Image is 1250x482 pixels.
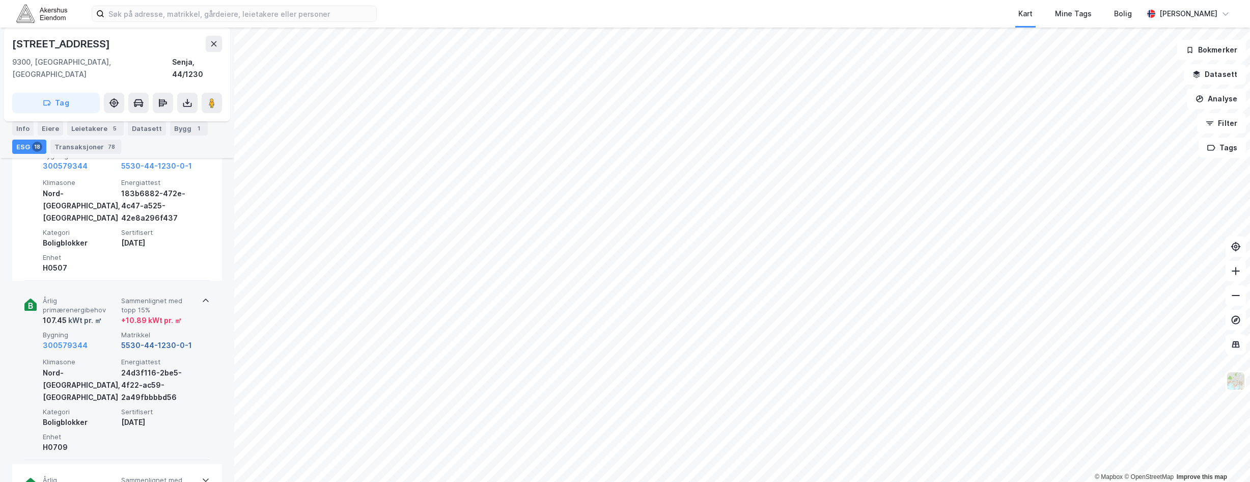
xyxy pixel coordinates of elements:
[121,314,182,327] div: + 10.89 kWt pr. ㎡
[121,367,196,404] div: 24d3f116-2be5-4f22-ac59-2a49fbbbbd56
[1184,64,1246,85] button: Datasett
[50,140,121,154] div: Transaksjoner
[43,331,117,339] span: Bygning
[1095,473,1123,480] a: Mapbox
[1159,8,1217,20] div: [PERSON_NAME]
[43,237,117,249] div: Boligblokker
[1226,371,1245,391] img: Z
[1177,40,1246,60] button: Bokmerker
[121,228,196,237] span: Sertifisert
[109,123,120,133] div: 5
[12,93,100,113] button: Tag
[1187,89,1246,109] button: Analyse
[1018,8,1033,20] div: Kart
[43,367,117,404] div: Nord-[GEOGRAPHIC_DATA], [GEOGRAPHIC_DATA]
[106,142,117,152] div: 78
[43,433,117,441] span: Enhet
[1124,473,1174,480] a: OpenStreetMap
[43,188,117,224] div: Nord-[GEOGRAPHIC_DATA], [GEOGRAPHIC_DATA]
[43,262,117,274] div: H0507
[121,237,196,249] div: [DATE]
[12,36,112,52] div: [STREET_ADDRESS]
[121,339,192,352] button: 5530-44-1230-0-1
[1177,473,1227,480] a: Improve this map
[43,228,117,237] span: Kategori
[128,121,166,136] div: Datasett
[43,160,88,172] button: 300579344
[1114,8,1132,20] div: Bolig
[121,188,196,224] div: 183b6882-472e-4c47-a525-42e8a296f437
[43,441,117,453] div: H0709
[121,331,196,339] span: Matrikkel
[16,5,67,22] img: akershus-eiendom-logo.9091f326c980b4bce74ccdd9f866810c.svg
[1199,138,1246,158] button: Tags
[43,297,117,314] span: Årlig primærenergibehov
[193,123,204,133] div: 1
[170,121,208,136] div: Bygg
[43,408,117,416] span: Kategori
[121,416,196,429] div: [DATE]
[1199,433,1250,482] iframe: Chat Widget
[12,121,34,136] div: Info
[43,178,117,187] span: Klimasone
[121,178,196,187] span: Energiattest
[104,6,376,21] input: Søk på adresse, matrikkel, gårdeiere, leietakere eller personer
[43,253,117,262] span: Enhet
[121,297,196,314] span: Sammenlignet med topp 15%
[43,358,117,366] span: Klimasone
[43,416,117,429] div: Boligblokker
[43,339,88,352] button: 300579344
[121,358,196,366] span: Energiattest
[121,408,196,416] span: Sertifisert
[67,314,102,327] div: kWt pr. ㎡
[43,314,102,327] div: 107.45
[1197,113,1246,133] button: Filter
[32,142,42,152] div: 18
[12,56,172,81] div: 9300, [GEOGRAPHIC_DATA], [GEOGRAPHIC_DATA]
[38,121,63,136] div: Eiere
[12,140,46,154] div: ESG
[1055,8,1092,20] div: Mine Tags
[67,121,124,136] div: Leietakere
[121,160,192,172] button: 5530-44-1230-0-1
[1199,433,1250,482] div: Kontrollprogram for chat
[172,56,222,81] div: Senja, 44/1230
